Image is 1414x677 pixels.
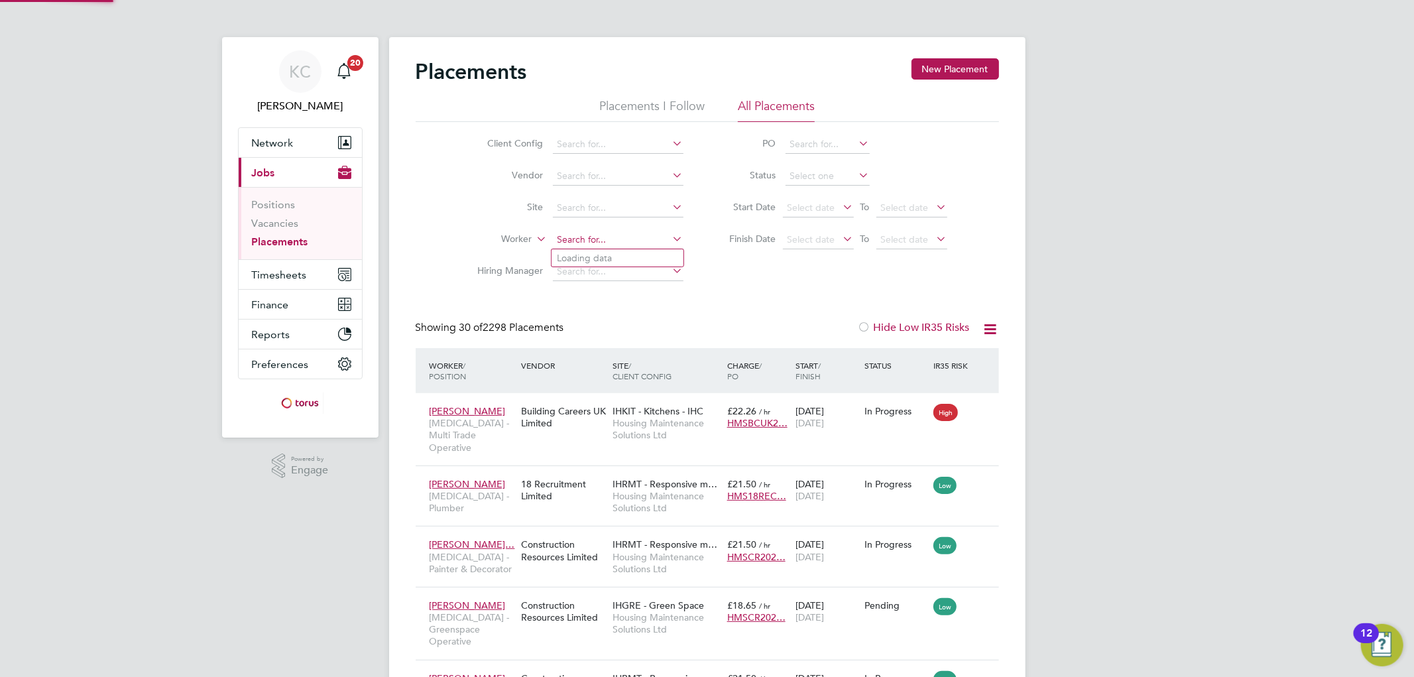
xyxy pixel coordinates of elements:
div: Pending [864,599,927,611]
input: Search for... [553,199,683,217]
span: / Client Config [613,360,672,381]
span: Reports [252,328,290,341]
label: PO [717,137,776,149]
div: Site [609,353,724,388]
span: [MEDICAL_DATA] - Painter & Decorator [430,551,514,575]
span: Select date [881,233,929,245]
span: Low [933,598,957,615]
span: Housing Maintenance Solutions Ltd [613,611,721,635]
span: Select date [788,202,835,214]
span: / PO [727,360,762,381]
a: Powered byEngage [272,454,328,479]
div: IR35 Risk [930,353,976,377]
li: Loading data [552,249,683,267]
div: Construction Resources Limited [518,532,609,569]
div: Building Careers UK Limited [518,399,609,436]
span: £21.50 [727,478,756,490]
input: Search for... [553,263,683,281]
span: [PERSON_NAME] [430,478,506,490]
div: Showing [416,321,567,335]
div: In Progress [864,405,927,417]
span: 30 of [459,321,483,334]
div: [DATE] [792,532,861,569]
span: Housing Maintenance Solutions Ltd [613,417,721,441]
input: Select one [786,167,870,186]
span: [MEDICAL_DATA] - Greenspace Operative [430,611,514,648]
button: Finance [239,290,362,319]
span: HMSCR202… [727,551,786,563]
input: Search for... [553,135,683,154]
span: / hr [759,540,770,550]
h2: Placements [416,58,527,85]
span: [PERSON_NAME] [430,599,506,611]
span: IHRMT - Responsive m… [613,478,717,490]
span: £22.26 [727,405,756,417]
img: torus-logo-retina.png [276,393,323,414]
label: Vendor [467,169,544,181]
div: [DATE] [792,471,861,509]
div: Construction Resources Limited [518,593,609,630]
span: KC [289,63,311,80]
button: Timesheets [239,260,362,289]
span: IHKIT - Kitchens - IHC [613,405,703,417]
input: Search for... [553,231,683,249]
span: Network [252,137,294,149]
div: Charge [724,353,793,388]
a: [PERSON_NAME][MEDICAL_DATA] - PlumberConstruction Resources LimitedIHRMT - Responsive m…Housing M... [426,665,999,676]
a: [PERSON_NAME]…[MEDICAL_DATA] - Painter & DecoratorConstruction Resources LimitedIHRMT - Responsiv... [426,531,999,542]
span: / hr [759,479,770,489]
span: Preferences [252,358,309,371]
div: In Progress [864,538,927,550]
span: HMSBCUK2… [727,417,788,429]
button: Reports [239,320,362,349]
span: [PERSON_NAME]… [430,538,515,550]
label: Hide Low IR35 Risks [858,321,970,334]
span: IHGRE - Green Space [613,599,704,611]
a: [PERSON_NAME][MEDICAL_DATA] - Multi Trade OperativeBuilding Careers UK LimitedIHKIT - Kitchens - ... [426,398,999,409]
span: [DATE] [795,490,824,502]
span: Select date [788,233,835,245]
span: Jobs [252,166,275,179]
span: Powered by [291,454,328,465]
div: Start [792,353,861,388]
nav: Main navigation [222,37,379,438]
div: [DATE] [792,399,861,436]
div: [DATE] [792,593,861,630]
span: Low [933,537,957,554]
span: / Position [430,360,467,381]
a: [PERSON_NAME][MEDICAL_DATA] - Plumber18 Recruitment LimitedIHRMT - Responsive m…Housing Maintenan... [426,471,999,482]
span: Select date [881,202,929,214]
div: 18 Recruitment Limited [518,471,609,509]
span: High [933,404,958,421]
span: Housing Maintenance Solutions Ltd [613,551,721,575]
a: Go to home page [238,393,363,414]
button: Network [239,128,362,157]
span: / Finish [795,360,821,381]
a: KC[PERSON_NAME] [238,50,363,114]
div: Worker [426,353,518,388]
span: Low [933,477,957,494]
input: Search for... [786,135,870,154]
a: Vacancies [252,217,299,229]
span: £21.50 [727,538,756,550]
span: £18.65 [727,599,756,611]
button: Jobs [239,158,362,187]
a: Positions [252,198,296,211]
label: Finish Date [717,233,776,245]
label: Hiring Manager [467,265,544,277]
div: 12 [1360,633,1372,650]
span: / hr [759,601,770,611]
li: All Placements [738,98,815,122]
a: 20 [331,50,357,93]
div: Jobs [239,187,362,259]
span: 2298 Placements [459,321,564,334]
a: [PERSON_NAME][MEDICAL_DATA] - Greenspace OperativeConstruction Resources LimitedIHGRE - Green Spa... [426,592,999,603]
span: Finance [252,298,289,311]
span: To [856,230,874,247]
span: [PERSON_NAME] [430,405,506,417]
span: [DATE] [795,611,824,623]
button: Preferences [239,349,362,379]
span: Kirsty Coburn [238,98,363,114]
span: [DATE] [795,551,824,563]
span: To [856,198,874,215]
